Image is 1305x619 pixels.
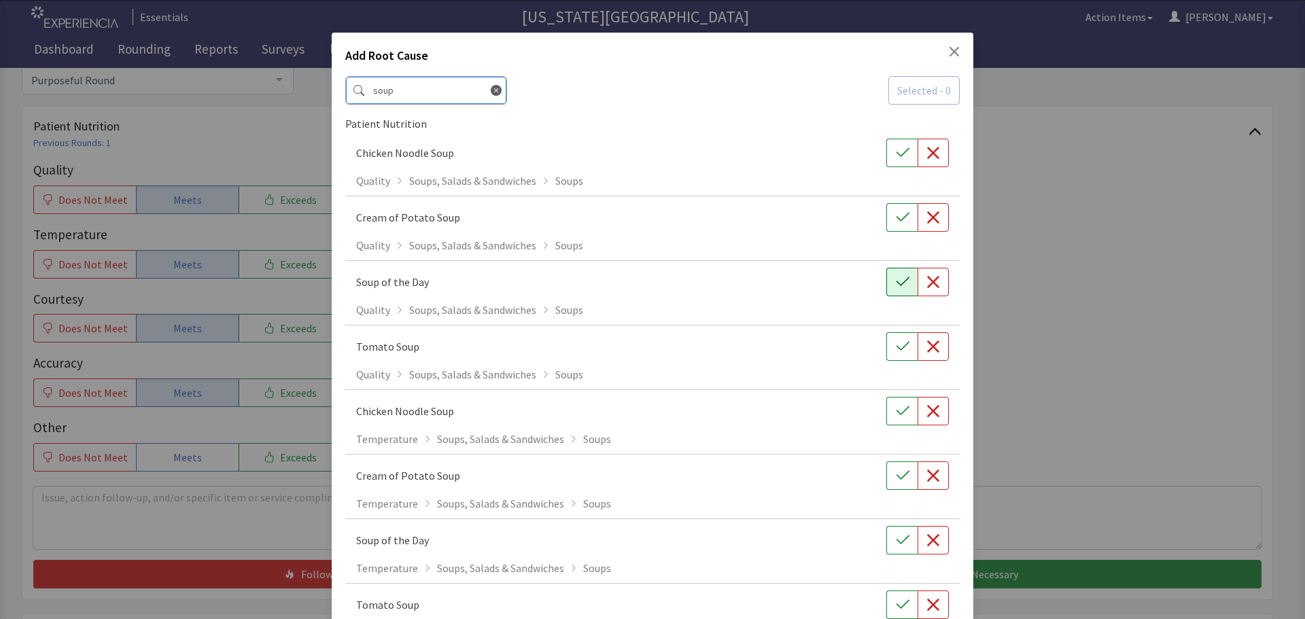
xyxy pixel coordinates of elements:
[356,403,454,419] p: Chicken Noodle Soup
[356,338,419,355] p: Tomato Soup
[345,46,428,71] h2: Add Root Cause
[356,302,949,318] div: Quality Soups, Salads & Sandwiches Soups
[356,366,949,383] div: Quality Soups, Salads & Sandwiches Soups
[949,46,960,57] button: Close
[345,76,507,105] input: Search RCA Items
[356,532,429,548] p: Soup of the Day
[356,237,949,253] div: Quality Soups, Salads & Sandwiches Soups
[356,495,949,512] div: Temperature Soups, Salads & Sandwiches Soups
[356,173,949,189] div: Quality Soups, Salads & Sandwiches Soups
[356,209,460,226] p: Cream of Potato Soup
[356,431,949,447] div: Temperature Soups, Salads & Sandwiches Soups
[356,467,460,484] p: Cream of Potato Soup
[356,560,949,576] div: Temperature Soups, Salads & Sandwiches Soups
[356,274,429,290] p: Soup of the Day
[345,116,960,132] p: Patient Nutrition
[356,145,454,161] p: Chicken Noodle Soup
[356,597,419,613] p: Tomato Soup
